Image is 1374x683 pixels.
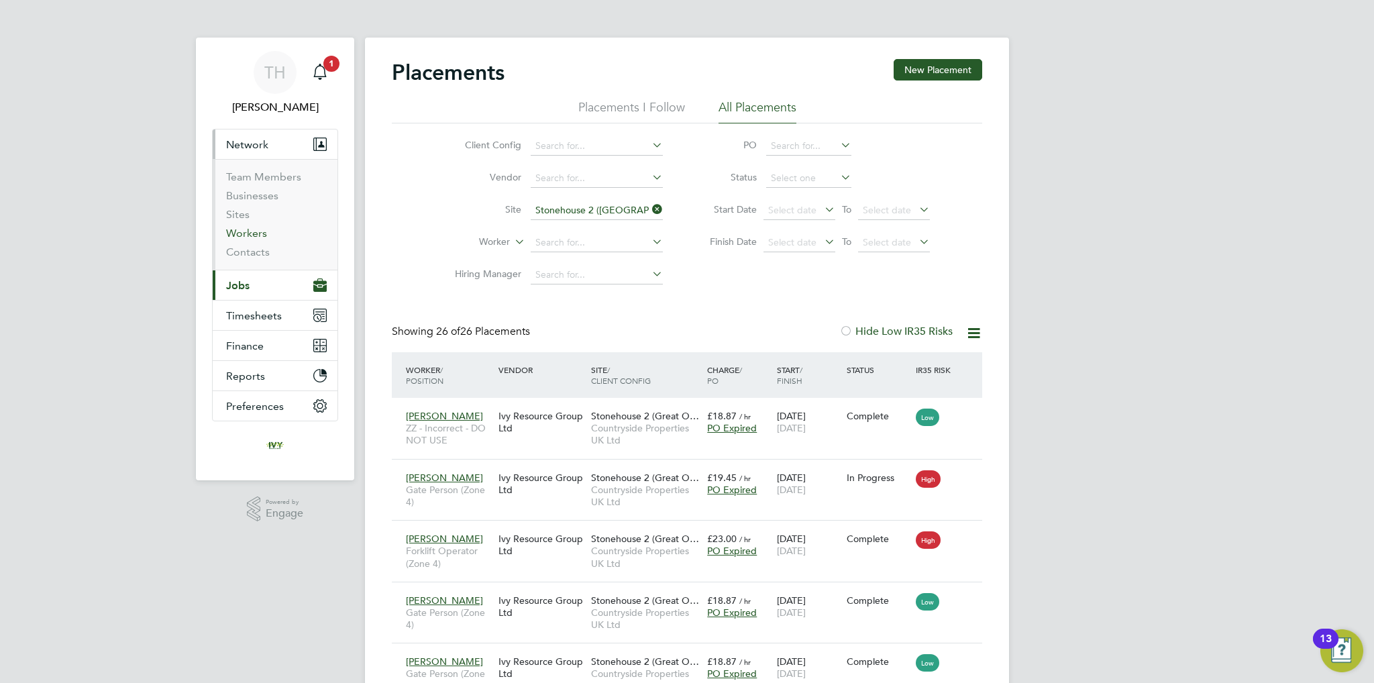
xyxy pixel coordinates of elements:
[777,422,806,434] span: [DATE]
[719,99,796,123] li: All Placements
[406,594,483,607] span: [PERSON_NAME]
[495,465,588,503] div: Ivy Resource Group Ltd
[704,358,774,392] div: Charge
[531,266,663,284] input: Search for...
[213,391,337,421] button: Preferences
[774,588,843,625] div: [DATE]
[588,358,704,392] div: Site
[777,364,802,386] span: / Finish
[406,545,492,569] span: Forklift Operator (Zone 4)
[591,533,699,545] span: Stonehouse 2 (Great O…
[591,410,699,422] span: Stonehouse 2 (Great O…
[266,496,303,508] span: Powered by
[739,657,751,667] span: / hr
[739,534,751,544] span: / hr
[777,668,806,680] span: [DATE]
[707,594,737,607] span: £18.87
[307,51,333,94] a: 1
[838,201,855,218] span: To
[196,38,354,480] nav: Main navigation
[707,545,757,557] span: PO Expired
[406,607,492,631] span: Gate Person (Zone 4)
[916,470,941,488] span: High
[436,325,460,338] span: 26 of
[916,593,939,611] span: Low
[406,533,483,545] span: [PERSON_NAME]
[774,526,843,564] div: [DATE]
[707,410,737,422] span: £18.87
[226,246,270,258] a: Contacts
[213,361,337,390] button: Reports
[403,464,982,476] a: [PERSON_NAME]Gate Person (Zone 4)Ivy Resource Group LtdStonehouse 2 (Great O…Countryside Properti...
[403,525,982,537] a: [PERSON_NAME]Forklift Operator (Zone 4)Ivy Resource Group LtdStonehouse 2 (Great O…Countryside Pr...
[212,99,338,115] span: Tom Harvey
[406,410,483,422] span: [PERSON_NAME]
[531,201,663,220] input: Search for...
[847,594,910,607] div: Complete
[707,422,757,434] span: PO Expired
[591,594,699,607] span: Stonehouse 2 (Great O…
[531,169,663,188] input: Search for...
[406,422,492,446] span: ZZ - Incorrect - DO NOT USE
[226,279,250,292] span: Jobs
[406,655,483,668] span: [PERSON_NAME]
[707,484,757,496] span: PO Expired
[226,370,265,382] span: Reports
[591,607,700,631] span: Countryside Properties UK Ltd
[739,411,751,421] span: / hr
[531,137,663,156] input: Search for...
[213,159,337,270] div: Network
[226,138,268,151] span: Network
[591,472,699,484] span: Stonehouse 2 (Great O…
[591,655,699,668] span: Stonehouse 2 (Great O…
[444,139,521,151] label: Client Config
[226,208,250,221] a: Sites
[403,358,495,392] div: Worker
[774,358,843,392] div: Start
[863,204,911,216] span: Select date
[212,435,338,456] a: Go to home page
[766,137,851,156] input: Search for...
[777,607,806,619] span: [DATE]
[226,309,282,322] span: Timesheets
[591,364,651,386] span: / Client Config
[774,403,843,441] div: [DATE]
[392,325,533,339] div: Showing
[766,169,851,188] input: Select one
[696,235,757,248] label: Finish Date
[433,235,510,249] label: Worker
[213,331,337,360] button: Finance
[226,400,284,413] span: Preferences
[739,596,751,606] span: / hr
[213,129,337,159] button: Network
[707,533,737,545] span: £23.00
[1320,629,1363,672] button: Open Resource Center, 13 new notifications
[403,403,982,414] a: [PERSON_NAME]ZZ - Incorrect - DO NOT USEIvy Resource Group LtdStonehouse 2 (Great O…Countryside P...
[436,325,530,338] span: 26 Placements
[226,339,264,352] span: Finance
[406,472,483,484] span: [PERSON_NAME]
[774,465,843,503] div: [DATE]
[226,227,267,240] a: Workers
[777,484,806,496] span: [DATE]
[768,204,816,216] span: Select date
[531,233,663,252] input: Search for...
[768,236,816,248] span: Select date
[777,545,806,557] span: [DATE]
[247,496,304,522] a: Powered byEngage
[696,203,757,215] label: Start Date
[707,364,742,386] span: / PO
[226,189,278,202] a: Businesses
[264,435,286,456] img: ivyresourcegroup-logo-retina.png
[323,56,339,72] span: 1
[847,410,910,422] div: Complete
[403,648,982,660] a: [PERSON_NAME]Gate Person (Zone 4)Ivy Resource Group LtdStonehouse 2 (Great O…Countryside Properti...
[847,472,910,484] div: In Progress
[916,654,939,672] span: Low
[495,358,588,382] div: Vendor
[591,484,700,508] span: Countryside Properties UK Ltd
[226,170,301,183] a: Team Members
[912,358,959,382] div: IR35 Risk
[578,99,685,123] li: Placements I Follow
[264,64,286,81] span: TH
